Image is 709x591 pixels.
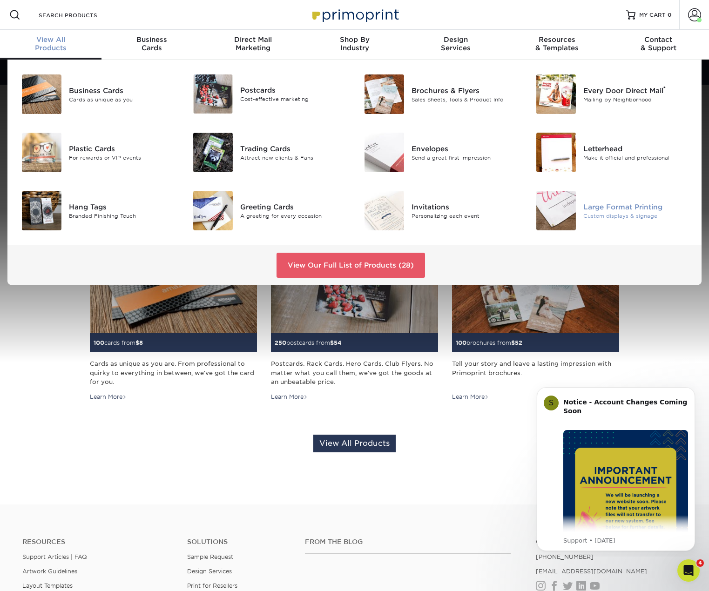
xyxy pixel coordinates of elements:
[305,538,511,546] h4: From the Blog
[69,85,176,95] div: Business Cards
[90,393,127,401] div: Learn More
[22,74,61,114] img: Business Cards
[190,129,347,176] a: Trading Cards Trading Cards Attract new clients & Fans
[536,553,594,560] a: [PHONE_NUMBER]
[240,201,348,212] div: Greeting Cards
[22,553,87,560] a: Support Articles | FAQ
[583,85,691,95] div: Every Door Direct Mail
[240,85,348,95] div: Postcards
[190,187,347,234] a: Greeting Cards Greeting Cards A greeting for every occasion
[90,359,257,386] div: Cards as unique as you are. From professional to quirky to everything in between, we've got the c...
[365,191,404,230] img: Invitations
[304,30,405,60] a: Shop ByIndustry
[668,12,672,18] span: 0
[536,133,576,172] img: Letterhead
[22,133,61,172] img: Plastic Cards
[277,253,425,278] a: View Our Full List of Products (28)
[583,201,691,212] div: Large Format Printing
[536,191,576,230] img: Large Format Printing
[412,212,519,220] div: Personalizing each event
[193,74,233,114] img: Postcards
[365,74,404,114] img: Brochures & Flyers
[38,9,128,20] input: SEARCH PRODUCTS.....
[583,212,691,220] div: Custom displays & signage
[365,133,404,172] img: Envelopes
[362,187,519,234] a: Invitations Invitations Personalizing each event
[452,393,489,401] div: Learn More
[313,435,396,452] a: View All Products
[608,30,709,60] a: Contact& Support
[506,30,608,60] a: Resources& Templates
[452,359,619,386] div: Tell your story and leave a lasting impression with Primoprint brochures.
[69,212,176,220] div: Branded Finishing Touch
[240,143,348,154] div: Trading Cards
[203,35,304,52] div: Marketing
[533,71,690,118] a: Every Door Direct Mail Every Door Direct Mail® Mailing by Neighborhood
[639,11,666,19] span: MY CART
[405,35,506,44] span: Design
[696,559,704,567] span: 4
[677,559,700,582] iframe: Intercom live chat
[506,35,608,44] span: Resources
[69,201,176,212] div: Hang Tags
[583,154,691,161] div: Make it official and professional
[536,568,647,575] a: [EMAIL_ADDRESS][DOMAIN_NAME]
[240,212,348,220] div: A greeting for every occasion
[187,553,233,560] a: Sample Request
[193,133,233,172] img: Trading Cards
[22,538,173,546] h4: Resources
[271,393,308,401] div: Learn More
[187,538,291,546] h4: Solutions
[69,154,176,161] div: For rewards or VIP events
[19,129,176,176] a: Plastic Cards Plastic Cards For rewards or VIP events
[19,71,176,118] a: Business Cards Business Cards Cards as unique as you
[190,71,347,117] a: Postcards Postcards Cost-effective marketing
[362,129,519,176] a: Envelopes Envelopes Send a great first impression
[240,95,348,103] div: Cost-effective marketing
[608,35,709,52] div: & Support
[19,187,176,234] a: Hang Tags Hang Tags Branded Finishing Touch
[240,154,348,161] div: Attract new clients & Fans
[101,35,203,44] span: Business
[193,191,233,230] img: Greeting Cards
[608,35,709,44] span: Contact
[22,191,61,230] img: Hang Tags
[203,35,304,44] span: Direct Mail
[187,582,237,589] a: Print for Resellers
[506,35,608,52] div: & Templates
[412,154,519,161] div: Send a great first impression
[405,30,506,60] a: DesignServices
[304,35,405,52] div: Industry
[412,85,519,95] div: Brochures & Flyers
[412,201,519,212] div: Invitations
[663,85,666,92] sup: ®
[583,143,691,154] div: Letterhead
[523,379,709,557] iframe: Intercom notifications message
[101,35,203,52] div: Cards
[412,143,519,154] div: Envelopes
[412,95,519,103] div: Sales Sheets, Tools & Product Info
[362,71,519,118] a: Brochures & Flyers Brochures & Flyers Sales Sheets, Tools & Product Info
[69,143,176,154] div: Plastic Cards
[304,35,405,44] span: Shop By
[187,568,232,575] a: Design Services
[583,95,691,103] div: Mailing by Neighborhood
[533,187,690,234] a: Large Format Printing Large Format Printing Custom displays & signage
[203,30,304,60] a: Direct MailMarketing
[533,129,690,176] a: Letterhead Letterhead Make it official and professional
[101,30,203,60] a: BusinessCards
[69,95,176,103] div: Cards as unique as you
[271,359,438,386] div: Postcards. Rack Cards. Hero Cards. Club Flyers. No matter what you call them, we've got the goods...
[536,74,576,114] img: Every Door Direct Mail
[405,35,506,52] div: Services
[308,5,401,25] img: Primoprint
